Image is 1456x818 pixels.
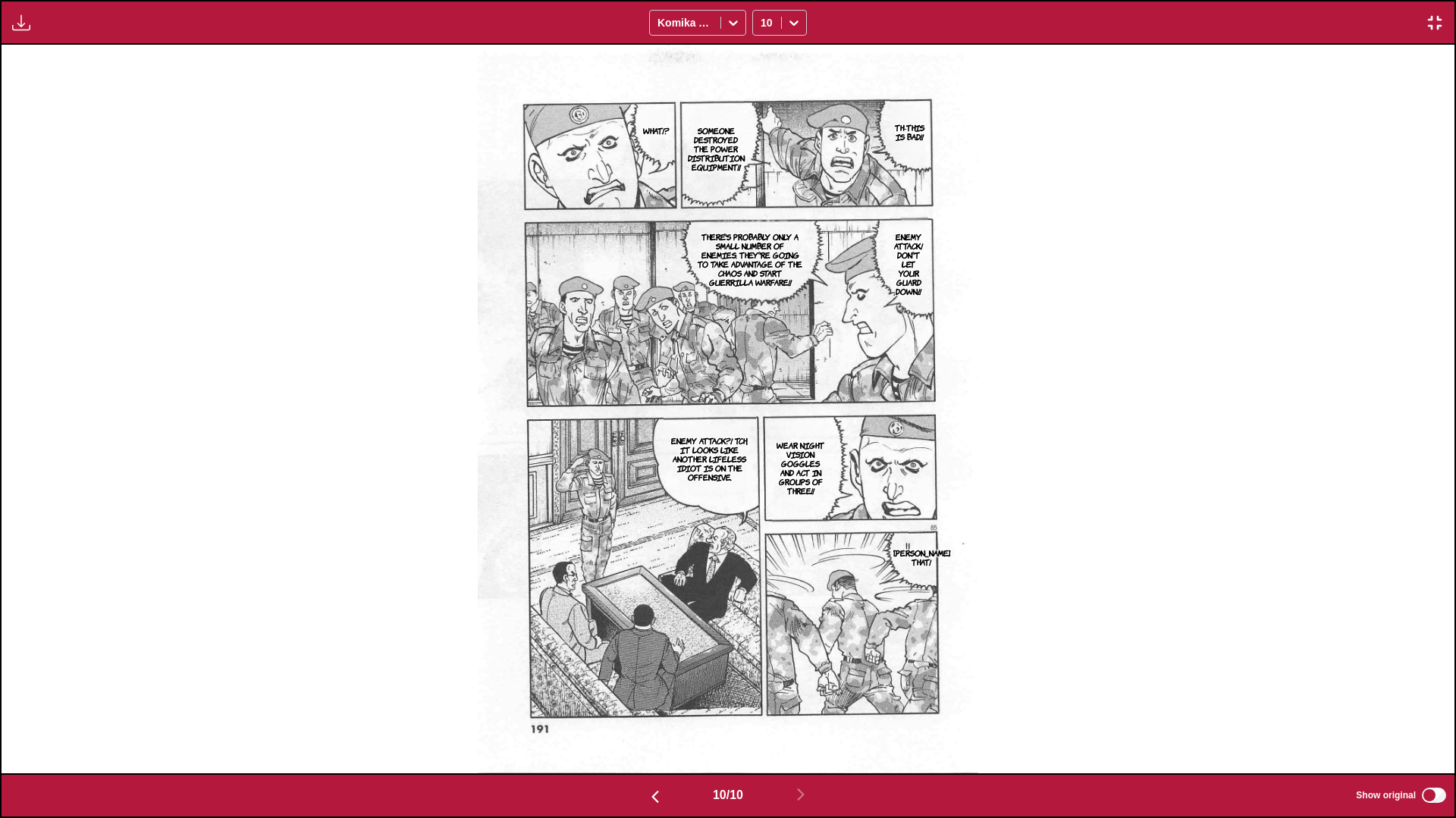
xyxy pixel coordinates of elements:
[1356,790,1416,801] span: Show original
[772,437,829,498] p: Wear night vision goggles and act in groups of three!!
[646,788,664,806] img: Previous page
[12,14,30,32] img: Download translated images
[685,123,748,174] p: Someone destroyed the power distribution equipment!!
[1422,788,1446,803] input: Show original
[792,785,810,804] img: Next page
[890,120,929,144] p: Th-This is bad!!
[664,433,755,484] p: Enemy attack?! Tch, it looks like another lifeless idiot is on the offensive.
[640,123,673,138] p: What!?
[713,788,743,802] span: 10 / 10
[890,545,953,569] p: [PERSON_NAME] that!
[890,229,927,299] p: Enemy attack! Don't let your guard down!!
[695,229,805,290] p: There's probably only a small number of enemies. They're going to take advantage of the chaos and...
[478,45,978,773] img: Manga Panel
